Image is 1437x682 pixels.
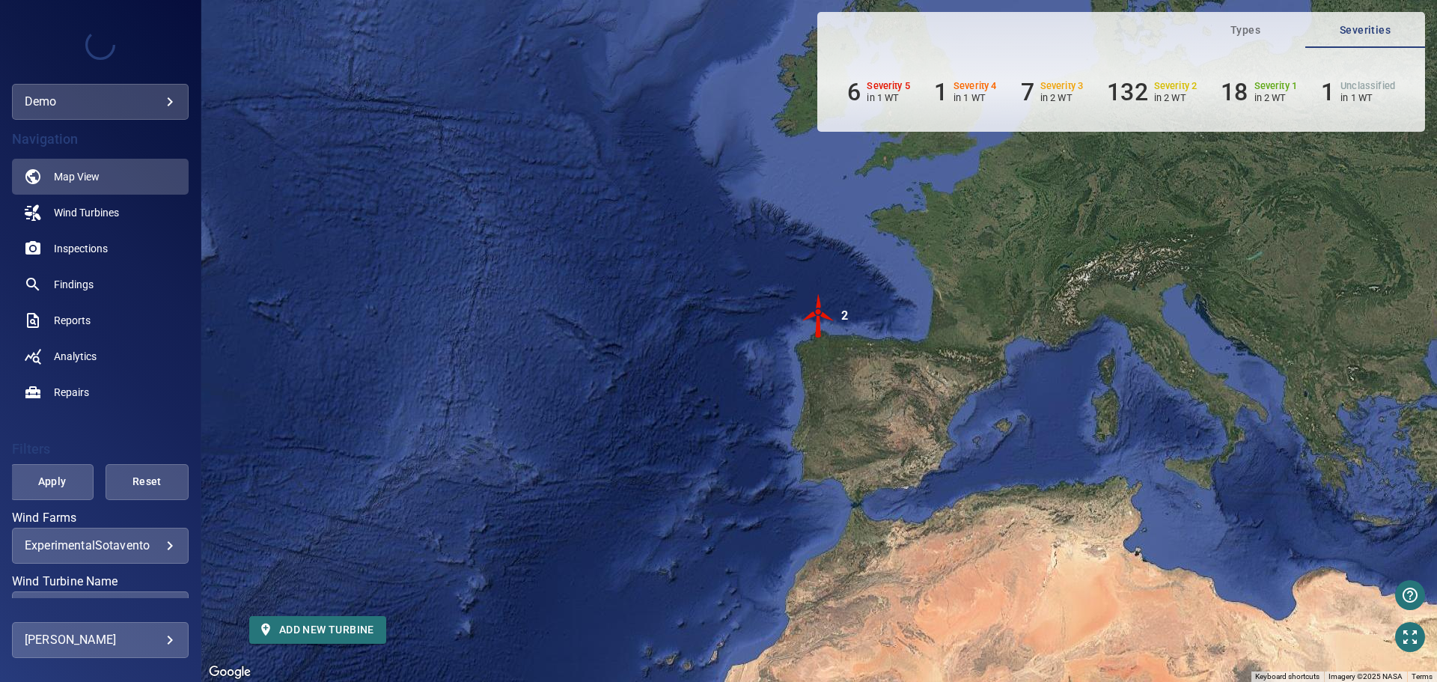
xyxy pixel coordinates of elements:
span: Reports [54,313,91,328]
label: Wind Farms [12,512,189,524]
p: in 2 WT [1254,92,1298,103]
li: Severity Unclassified [1321,78,1395,106]
h6: 18 [1221,78,1248,106]
li: Severity 5 [847,78,910,106]
h4: Navigation [12,132,189,147]
div: Wind Turbine Name [12,591,189,627]
p: in 1 WT [954,92,997,103]
span: Repairs [54,385,89,400]
button: Reset [106,464,189,500]
div: Wind Farms [12,528,189,564]
h6: Unclassified [1340,81,1395,91]
a: windturbines noActive [12,195,189,231]
gmp-advanced-marker: 2 [796,293,841,341]
h6: Severity 2 [1154,81,1197,91]
a: reports noActive [12,302,189,338]
li: Severity 3 [1021,78,1084,106]
h4: Filters [12,442,189,457]
a: findings noActive [12,267,189,302]
p: in 2 WT [1040,92,1084,103]
img: windFarmIconCat5.svg [796,293,841,338]
p: in 2 WT [1154,92,1197,103]
h6: 132 [1107,78,1147,106]
span: Reset [124,472,170,491]
a: inspections noActive [12,231,189,267]
span: Apply [29,472,75,491]
span: Analytics [54,349,97,364]
span: Add new turbine [261,621,374,639]
h6: Severity 1 [1254,81,1298,91]
img: Google [205,663,254,682]
h6: 6 [847,78,861,106]
span: Inspections [54,241,108,256]
a: repairs noActive [12,374,189,410]
span: Imagery ©2025 NASA [1328,672,1403,681]
div: ExperimentalSotavento [25,538,176,552]
span: Wind Turbines [54,205,119,220]
a: map active [12,159,189,195]
h6: Severity 4 [954,81,997,91]
a: Open this area in Google Maps (opens a new window) [205,663,254,682]
p: in 1 WT [867,92,910,103]
button: Apply [10,464,94,500]
div: demo [12,84,189,120]
div: [PERSON_NAME] [25,628,176,652]
h6: 1 [934,78,948,106]
a: analytics noActive [12,338,189,374]
label: Wind Turbine Name [12,576,189,588]
span: Types [1195,21,1296,40]
div: 2 [841,293,848,338]
h6: 1 [1321,78,1334,106]
span: Severities [1314,21,1416,40]
a: Terms (opens in new tab) [1412,672,1433,681]
button: Keyboard shortcuts [1255,672,1319,682]
p: in 1 WT [1340,92,1395,103]
li: Severity 1 [1221,78,1297,106]
div: demo [25,90,176,114]
li: Severity 4 [934,78,997,106]
button: Add new turbine [249,616,386,644]
h6: Severity 5 [867,81,910,91]
span: Map View [54,169,100,184]
h6: 7 [1021,78,1034,106]
li: Severity 2 [1107,78,1197,106]
span: Findings [54,277,94,292]
h6: Severity 3 [1040,81,1084,91]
